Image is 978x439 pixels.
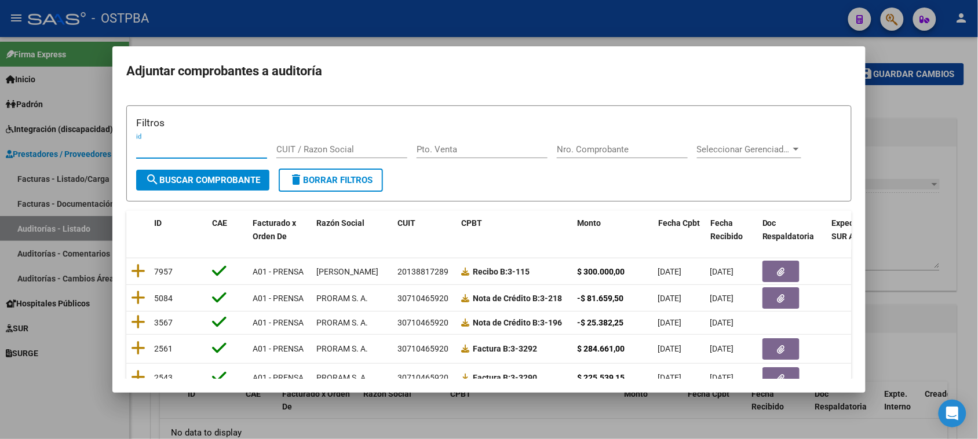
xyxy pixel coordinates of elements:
span: 30710465920 [397,294,448,303]
span: [DATE] [658,373,682,382]
datatable-header-cell: Doc Respaldatoria [758,211,827,249]
span: 20138817289 [397,267,448,276]
span: Fecha Recibido [710,218,743,241]
span: [DATE] [710,344,734,353]
span: A01 - PRENSA [253,294,304,303]
span: CPBT [461,218,482,228]
span: Buscar Comprobante [145,175,260,185]
span: 2561 [154,344,173,353]
span: [DATE] [658,344,682,353]
span: [DATE] [658,267,682,276]
div: PRORAM S. A. [316,342,368,356]
span: 3567 [154,318,173,327]
datatable-header-cell: Facturado x Orden De [248,211,312,249]
span: ID [154,218,162,228]
span: [DATE] [658,294,682,303]
span: Factura B: [473,373,510,382]
span: Doc Respaldatoria [762,218,815,241]
div: PRORAM S. A. [316,371,368,385]
mat-icon: delete [289,173,303,186]
span: [DATE] [658,318,682,327]
span: Recibo B: [473,267,508,276]
span: 30710465920 [397,344,448,353]
span: 30710465920 [397,373,448,382]
datatable-header-cell: ID [149,211,207,249]
span: Expediente SUR Asociado [832,218,884,241]
strong: 3-115 [473,267,530,276]
datatable-header-cell: CAE [207,211,248,249]
span: Borrar Filtros [289,175,373,185]
span: 7957 [154,267,173,276]
span: Fecha Cpbt [658,218,700,228]
datatable-header-cell: Razón Social [312,211,393,249]
datatable-header-cell: Fecha Cpbt [654,211,706,249]
span: Nota de Crédito B: [473,294,540,303]
span: 30710465920 [397,318,448,327]
span: Factura B: [473,344,510,353]
datatable-header-cell: CPBT [457,211,572,249]
span: 5084 [154,294,173,303]
span: 2543 [154,373,173,382]
span: [DATE] [710,294,734,303]
button: Borrar Filtros [279,169,383,192]
h2: Adjuntar comprobantes a auditoría [126,60,852,82]
span: [DATE] [710,373,734,382]
strong: $ 225.539,15 [577,373,625,382]
mat-icon: search [145,173,159,186]
span: Seleccionar Gerenciador [697,144,791,155]
strong: $ 284.661,00 [577,344,625,353]
span: Monto [577,218,601,228]
strong: -$ 81.659,50 [577,294,623,303]
strong: 3-218 [473,294,562,303]
strong: -$ 25.382,25 [577,318,623,327]
datatable-header-cell: Monto [572,211,654,249]
span: [DATE] [710,318,734,327]
div: PRORAM S. A. [316,316,368,330]
span: [DATE] [710,267,734,276]
span: CUIT [397,218,415,228]
button: Buscar Comprobante [136,170,269,191]
datatable-header-cell: Expediente SUR Asociado [827,211,891,249]
div: PRORAM S. A. [316,292,368,305]
strong: 3-3292 [473,344,537,353]
span: A01 - PRENSA [253,318,304,327]
div: Open Intercom Messenger [939,400,966,427]
div: [PERSON_NAME] [316,265,378,279]
span: Razón Social [316,218,364,228]
span: Facturado x Orden De [253,218,296,241]
strong: 3-3290 [473,373,537,382]
span: Nota de Crédito B: [473,318,540,327]
datatable-header-cell: Fecha Recibido [706,211,758,249]
span: A01 - PRENSA [253,344,304,353]
span: A01 - PRENSA [253,373,304,382]
span: A01 - PRENSA [253,267,304,276]
strong: 3-196 [473,318,562,327]
strong: $ 300.000,00 [577,267,625,276]
datatable-header-cell: CUIT [393,211,457,249]
span: CAE [212,218,227,228]
h3: Filtros [136,115,842,130]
